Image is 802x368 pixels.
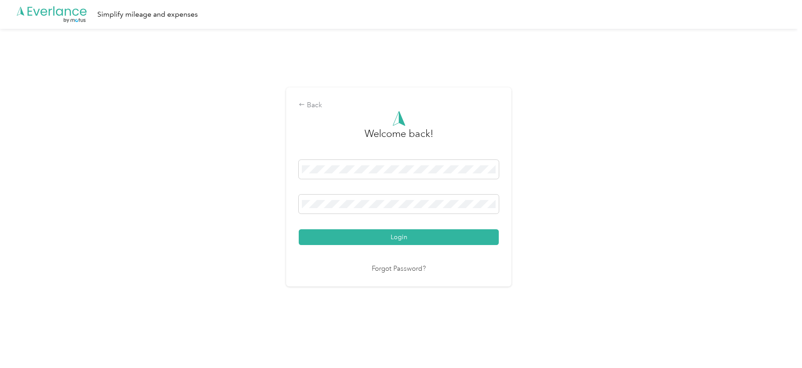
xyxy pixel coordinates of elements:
[299,100,499,111] div: Back
[97,9,198,20] div: Simplify mileage and expenses
[752,318,802,368] iframe: Everlance-gr Chat Button Frame
[372,264,426,274] a: Forgot Password?
[299,229,499,245] button: Login
[365,126,433,150] h3: greeting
